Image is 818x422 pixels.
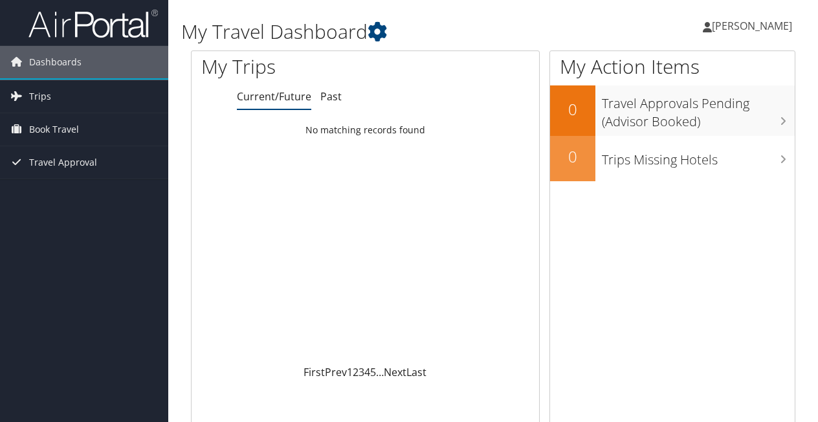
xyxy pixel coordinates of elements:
[29,46,82,78] span: Dashboards
[353,365,359,379] a: 2
[550,136,795,181] a: 0Trips Missing Hotels
[602,88,795,131] h3: Travel Approvals Pending (Advisor Booked)
[364,365,370,379] a: 4
[376,365,384,379] span: …
[29,146,97,179] span: Travel Approval
[384,365,406,379] a: Next
[550,85,795,135] a: 0Travel Approvals Pending (Advisor Booked)
[192,118,539,142] td: No matching records found
[181,18,597,45] h1: My Travel Dashboard
[28,8,158,39] img: airportal-logo.png
[29,113,79,146] span: Book Travel
[602,144,795,169] h3: Trips Missing Hotels
[325,365,347,379] a: Prev
[304,365,325,379] a: First
[712,19,792,33] span: [PERSON_NAME]
[550,98,595,120] h2: 0
[406,365,426,379] a: Last
[347,365,353,379] a: 1
[320,89,342,104] a: Past
[550,53,795,80] h1: My Action Items
[370,365,376,379] a: 5
[29,80,51,113] span: Trips
[201,53,384,80] h1: My Trips
[359,365,364,379] a: 3
[550,146,595,168] h2: 0
[703,6,805,45] a: [PERSON_NAME]
[237,89,311,104] a: Current/Future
